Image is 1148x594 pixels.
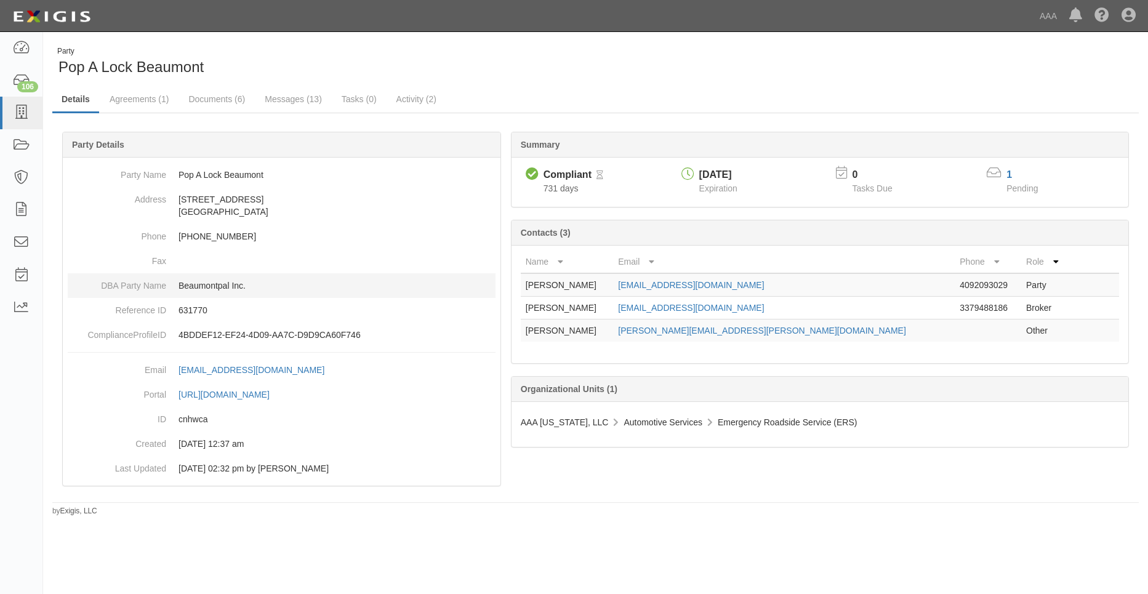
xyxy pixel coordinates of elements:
td: Broker [1021,297,1070,319]
a: Tasks (0) [332,87,386,111]
a: AAA [1034,4,1063,28]
p: 631770 [179,304,496,316]
td: Other [1021,319,1070,342]
td: 3379488186 [955,297,1021,319]
td: [PERSON_NAME] [521,273,614,297]
td: [PERSON_NAME] [521,319,614,342]
b: Party Details [72,140,124,150]
div: [EMAIL_ADDRESS][DOMAIN_NAME] [179,364,324,376]
a: [EMAIL_ADDRESS][DOMAIN_NAME] [618,280,764,290]
div: 106 [17,81,38,92]
dt: Created [68,431,166,450]
dd: cnhwca [68,407,496,431]
b: Contacts (3) [521,228,571,238]
dd: [PHONE_NUMBER] [68,224,496,249]
i: Pending Review [596,171,603,180]
th: Phone [955,251,1021,273]
a: Messages (13) [255,87,331,111]
td: Party [1021,273,1070,297]
dd: 11/26/2024 02:32 pm by Benjamin Tully [68,456,496,481]
dt: Phone [68,224,166,243]
small: by [52,506,97,516]
b: Summary [521,140,560,150]
span: Emergency Roadside Service (ERS) [718,417,857,427]
p: Beaumontpal Inc. [179,279,496,292]
dt: Last Updated [68,456,166,475]
dt: Portal [68,382,166,401]
p: 4BDDEF12-EF24-4D09-AA7C-D9D9CA60F746 [179,329,496,341]
i: Help Center - Complianz [1094,9,1109,23]
a: 1 [1006,169,1012,180]
dt: Address [68,187,166,206]
a: Agreements (1) [100,87,178,111]
dt: Fax [68,249,166,267]
th: Role [1021,251,1070,273]
td: 4092093029 [955,273,1021,297]
span: Pop A Lock Beaumont [58,58,204,75]
div: [DATE] [699,168,737,182]
b: Organizational Units (1) [521,384,617,394]
a: Exigis, LLC [60,507,97,515]
i: Compliant [526,168,539,181]
dt: Reference ID [68,298,166,316]
a: [URL][DOMAIN_NAME] [179,390,283,399]
span: Pending [1006,183,1038,193]
img: logo-5460c22ac91f19d4615b14bd174203de0afe785f0fc80cf4dbbc73dc1793850b.png [9,6,94,28]
td: [PERSON_NAME] [521,297,614,319]
div: Party [57,46,204,57]
dt: Party Name [68,163,166,181]
span: Since 09/11/2023 [544,183,579,193]
span: Automotive Services [624,417,702,427]
a: Details [52,87,99,113]
a: [EMAIL_ADDRESS][DOMAIN_NAME] [618,303,764,313]
dt: ID [68,407,166,425]
a: Documents (6) [179,87,254,111]
span: AAA [US_STATE], LLC [521,417,609,427]
dd: [STREET_ADDRESS] [GEOGRAPHIC_DATA] [68,187,496,224]
dt: Email [68,358,166,376]
a: [EMAIL_ADDRESS][DOMAIN_NAME] [179,365,338,375]
dt: DBA Party Name [68,273,166,292]
span: Tasks Due [852,183,892,193]
th: Email [613,251,955,273]
div: Compliant [544,168,592,182]
p: 0 [852,168,907,182]
div: Pop A Lock Beaumont [52,46,587,78]
a: [PERSON_NAME][EMAIL_ADDRESS][PERSON_NAME][DOMAIN_NAME] [618,326,906,335]
dd: 03/10/2023 12:37 am [68,431,496,456]
span: Expiration [699,183,737,193]
a: Activity (2) [387,87,446,111]
dd: Pop A Lock Beaumont [68,163,496,187]
dt: ComplianceProfileID [68,323,166,341]
th: Name [521,251,614,273]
